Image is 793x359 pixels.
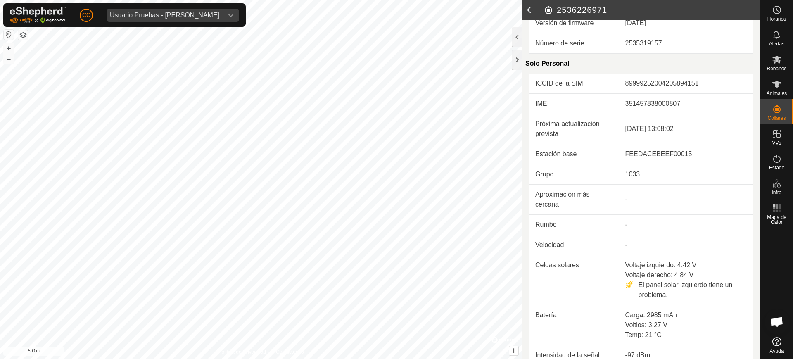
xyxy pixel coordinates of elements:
a: Política de Privacidad [218,348,266,356]
span: Collares [767,116,786,121]
span: Rebaños [767,66,786,71]
td: Versión de firmware [529,13,619,33]
td: IMEI [529,94,619,114]
div: Temp: 21 °C [625,330,747,340]
td: 89999252004205894151 [619,74,753,94]
h2: 2536226971 [544,5,760,15]
a: Ayuda [760,334,793,357]
span: Horarios [767,17,786,21]
td: Velocidad [529,235,619,255]
td: 351457838000807 [619,94,753,114]
button: i [509,346,518,355]
td: [DATE] 13:08:02 [619,114,753,144]
td: Celdas solares [529,255,619,305]
span: Alertas [769,41,784,46]
span: Estado [769,165,784,170]
span: Infra [772,190,781,195]
button: + [4,43,14,53]
button: – [4,54,14,64]
div: Voltios: 3.27 V [625,320,747,330]
div: [DATE] [625,18,747,28]
div: Solo Personal [525,54,753,74]
td: Número de serie [529,33,619,54]
div: Voltaje izquierdo: 4.42 V [625,260,747,270]
td: 1033 [619,164,753,185]
td: - [619,185,753,215]
td: - [619,215,753,235]
a: Contáctenos [276,348,304,356]
td: FEEDACEBEEF00015 [619,144,753,164]
button: Restablecer Mapa [4,30,14,40]
td: Batería [529,305,619,345]
div: Usuario Pruebas - [PERSON_NAME] [110,12,219,19]
img: Logo Gallagher [10,7,66,24]
span: CC [82,11,90,19]
td: Aproximación más cercana [529,185,619,215]
td: Próxima actualización prevista [529,114,619,144]
div: dropdown trigger [223,9,239,22]
span: Ayuda [770,349,784,354]
span: i [513,347,515,354]
span: Usuario Pruebas - Gregorio Alarcia [107,9,223,22]
button: Capas del Mapa [18,30,28,40]
td: - [619,235,753,255]
div: 2535319157 [625,38,747,48]
div: Carga: 2985 mAh [625,310,747,320]
span: Animales [767,91,787,96]
div: El panel solar izquierdo tiene un problema. [625,280,747,300]
td: Estación base [529,144,619,164]
div: Voltaje derecho: 4.84 V [625,270,747,280]
span: VVs [772,140,781,145]
div: Chat abierto [765,309,789,334]
td: Rumbo [529,215,619,235]
td: ICCID de la SIM [529,74,619,94]
span: Mapa de Calor [762,215,791,225]
td: Grupo [529,164,619,185]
